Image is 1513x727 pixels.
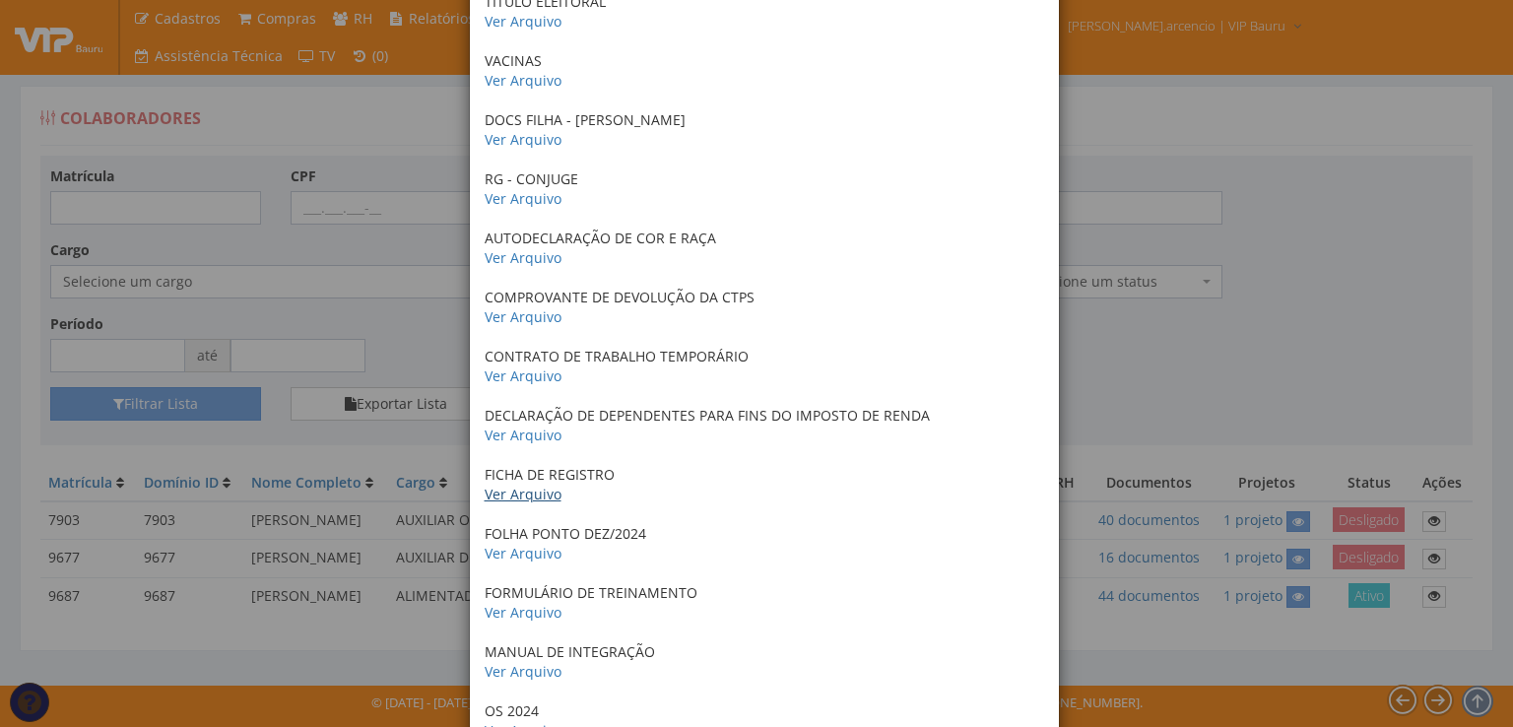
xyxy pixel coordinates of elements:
a: Ver Arquivo [485,71,561,90]
a: Ver Arquivo [485,544,561,562]
a: Ver Arquivo [485,248,561,267]
p: RG - CONJUGE [485,169,1044,209]
p: FOLHA PONTO DEZ/2024 [485,524,1044,563]
a: Ver Arquivo [485,130,561,149]
p: DECLARAÇÃO DE DEPENDENTES PARA FINS DO IMPOSTO DE RENDA [485,406,1044,445]
a: Ver Arquivo [485,426,561,444]
a: Ver Arquivo [485,12,561,31]
p: FICHA DE REGISTRO [485,465,1044,504]
p: CONTRATO DE TRABALHO TEMPORÁRIO [485,347,1044,386]
a: Ver Arquivo [485,603,561,622]
p: VACINAS [485,51,1044,91]
a: Ver Arquivo [485,485,561,503]
p: MANUAL DE INTEGRAÇÃO [485,642,1044,682]
a: Ver Arquivo [485,307,561,326]
a: Ver Arquivo [485,366,561,385]
a: Ver Arquivo [485,189,561,208]
a: Ver Arquivo [485,662,561,681]
p: COMPROVANTE DE DEVOLUÇÃO DA CTPS [485,288,1044,327]
p: AUTODECLARAÇÃO DE COR E RAÇA [485,229,1044,268]
p: DOCS FILHA - [PERSON_NAME] [485,110,1044,150]
p: FORMULÁRIO DE TREINAMENTO [485,583,1044,623]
